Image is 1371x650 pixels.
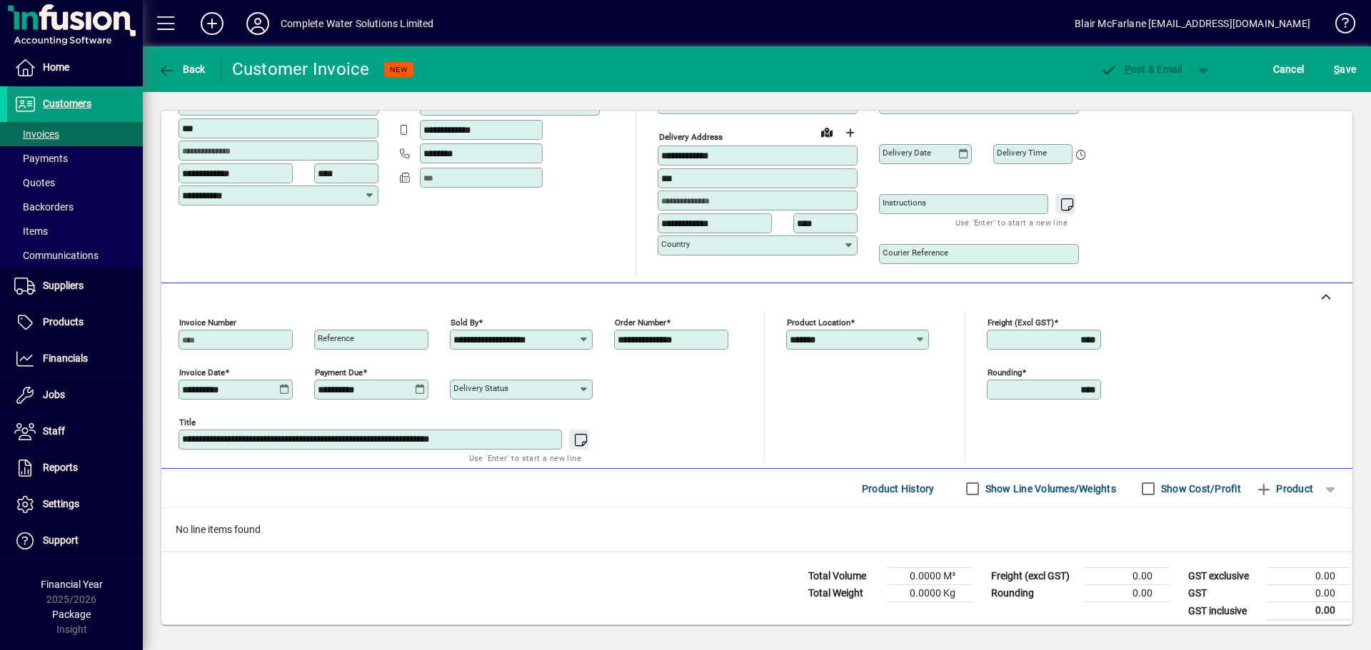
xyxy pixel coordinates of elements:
span: Customers [43,98,91,109]
button: Save [1330,56,1360,82]
span: Financials [43,352,88,364]
span: P [1125,64,1131,75]
mat-label: Freight (excl GST) [988,318,1054,327]
td: 0.0000 Kg [887,585,973,602]
span: Products [43,316,84,327]
button: Product History [856,476,940,502]
mat-label: Payment due [315,367,363,377]
mat-label: Delivery time [997,148,1047,158]
span: Staff [43,425,65,437]
a: Products [7,305,143,340]
span: Settings [43,498,79,509]
span: Suppliers [43,280,84,291]
mat-label: Title [179,417,196,427]
label: Show Line Volumes/Weights [983,482,1116,496]
mat-label: Delivery date [883,148,931,158]
a: Settings [7,487,143,522]
div: Customer Invoice [232,58,370,81]
span: Communications [14,250,99,261]
mat-hint: Use 'Enter' to start a new line [955,214,1068,230]
mat-label: Invoice date [179,367,225,377]
button: Product [1248,476,1320,502]
mat-label: Rounding [988,367,1022,377]
a: Suppliers [7,268,143,304]
a: Quotes [7,171,143,195]
span: Invoices [14,128,59,140]
app-page-header-button: Back [143,56,221,82]
span: Support [43,534,79,546]
button: Profile [235,11,281,36]
a: Home [7,50,143,86]
button: Cancel [1270,56,1308,82]
mat-hint: Use 'Enter' to start a new line [469,450,581,466]
mat-label: Order number [615,318,666,327]
td: 0.0000 M³ [887,568,973,585]
span: Items [14,225,48,237]
mat-label: Sold by [451,318,478,327]
span: Financial Year [41,579,103,590]
mat-label: Product location [787,318,850,327]
a: Staff [7,414,143,450]
a: Communications [7,243,143,268]
a: View on map [815,121,838,143]
button: Choose address [838,121,861,144]
span: Product [1255,477,1313,500]
td: Total Weight [801,585,887,602]
button: Add [189,11,235,36]
a: Reports [7,450,143,486]
a: Payments [7,146,143,171]
span: Backorders [14,201,74,213]
a: Financials [7,341,143,377]
td: 0.00 [1267,568,1352,585]
span: Back [158,64,206,75]
span: Home [43,61,69,73]
span: Product History [862,477,935,500]
td: GST inclusive [1181,602,1267,620]
button: Back [154,56,209,82]
a: Knowledge Base [1325,3,1353,49]
span: ost & Email [1100,64,1182,75]
span: NEW [390,65,408,74]
div: Complete Water Solutions Limited [281,12,434,35]
label: Show Cost/Profit [1158,482,1241,496]
span: Quotes [14,177,55,188]
td: 0.00 [1084,585,1170,602]
a: Jobs [7,377,143,413]
span: Jobs [43,389,65,400]
a: Items [7,219,143,243]
td: GST exclusive [1181,568,1267,585]
div: Blair McFarlane [EMAIL_ADDRESS][DOMAIN_NAME] [1075,12,1310,35]
span: Reports [43,462,78,473]
a: Support [7,523,143,559]
mat-label: Courier Reference [883,248,948,258]
div: No line items found [161,508,1352,552]
mat-label: Country [661,239,690,249]
mat-label: Reference [318,333,354,343]
span: S [1334,64,1340,75]
td: 0.00 [1267,602,1352,620]
a: Backorders [7,195,143,219]
span: Cancel [1273,58,1305,81]
a: Invoices [7,122,143,146]
td: GST [1181,585,1267,602]
td: Freight (excl GST) [984,568,1084,585]
span: Payments [14,153,68,164]
td: 0.00 [1084,568,1170,585]
mat-label: Delivery status [453,383,508,393]
td: Total Volume [801,568,887,585]
span: ave [1334,58,1356,81]
mat-label: Invoice number [179,318,236,327]
td: 0.00 [1267,585,1352,602]
td: Rounding [984,585,1084,602]
span: Package [52,609,91,620]
button: Post & Email [1093,56,1190,82]
mat-label: Instructions [883,198,926,208]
